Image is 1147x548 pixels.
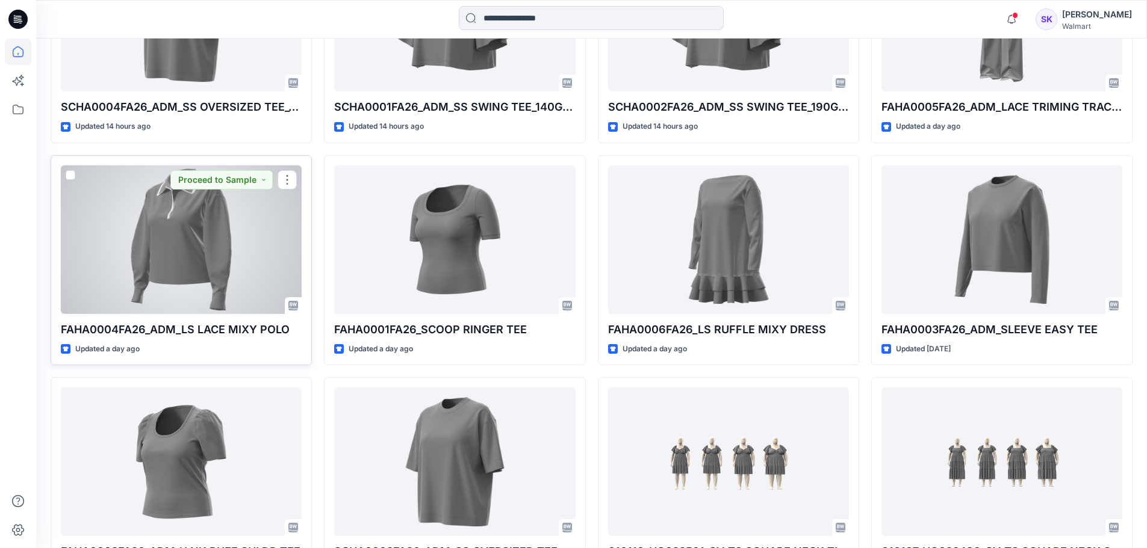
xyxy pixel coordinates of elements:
p: SCHA0001FA26_ADM_SS SWING TEE_140GSM [334,99,575,115]
p: SCHA0002FA26_ADM_SS SWING TEE_190GSM [608,99,849,115]
p: Updated [DATE] [896,343,951,356]
p: Updated 14 hours ago [75,120,151,133]
div: [PERSON_NAME] [1062,7,1132,22]
p: Updated 14 hours ago [349,120,424,133]
p: Updated a day ago [896,120,960,133]
p: Updated a day ago [349,343,413,356]
p: FAHA0005FA26_ADM_LACE TRIMING TRACKPANT [881,99,1122,115]
div: Walmart [1062,22,1132,31]
a: FAHA0001FA26_SCOOP RINGER TEE [334,165,575,314]
p: SCHA0004FA26_ADM_SS OVERSIZED TEE_190GSM [61,99,302,115]
a: FAHA0002FA26_ADM_U NK PUFF SHLDR TEE [61,387,302,536]
a: SCHA0003FA26_ADM_SS OVERSIZED TEE_140GSM [334,387,575,536]
p: Updated 14 hours ago [623,120,698,133]
p: FAHA0001FA26_SCOOP RINGER TEE [334,321,575,338]
a: 016110_HQ022501_GV_TS SQUARE NECK TIER MINI DRESS [608,387,849,536]
p: Updated a day ago [75,343,140,356]
a: FAHA0004FA26_ADM_LS LACE MIXY POLO [61,165,302,314]
p: FAHA0003FA26_ADM_SLEEVE EASY TEE [881,321,1122,338]
p: FAHA0004FA26_ADM_LS LACE MIXY POLO [61,321,302,338]
p: Updated a day ago [623,343,687,356]
a: FAHA0003FA26_ADM_SLEEVE EASY TEE [881,165,1122,314]
a: FAHA0006FA26_LS RUFFLE MIXY DRESS [608,165,849,314]
a: 016107_HQ022498_GV_TS SQUARE NECK SMOCKED MIDI DRESS [881,387,1122,536]
p: FAHA0006FA26_LS RUFFLE MIXY DRESS [608,321,849,338]
div: SK [1036,8,1057,30]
